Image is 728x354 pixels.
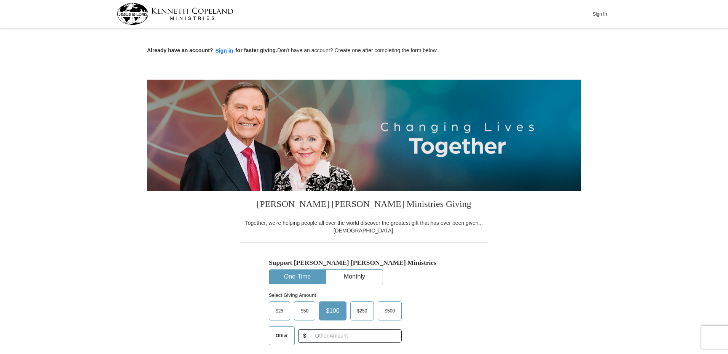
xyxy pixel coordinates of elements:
span: $ [298,329,311,343]
span: $250 [353,305,371,317]
img: kcm-header-logo.svg [117,3,233,25]
h5: Support [PERSON_NAME] [PERSON_NAME] Ministries [269,259,459,267]
input: Other Amount [311,329,402,343]
p: Don't have an account? Create one after completing the form below. [147,46,581,55]
span: $50 [297,305,312,317]
span: $100 [322,305,343,317]
span: Other [272,330,292,341]
button: One-Time [269,270,326,284]
div: Together, we're helping people all over the world discover the greatest gift that has ever been g... [240,219,488,234]
h3: [PERSON_NAME] [PERSON_NAME] Ministries Giving [240,191,488,219]
button: Sign In [588,8,611,20]
button: Monthly [326,270,383,284]
strong: Select Giving Amount [269,293,316,298]
strong: Already have an account? for faster giving. [147,47,277,53]
button: Sign in [213,46,236,55]
span: $25 [272,305,287,317]
span: $500 [381,305,399,317]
